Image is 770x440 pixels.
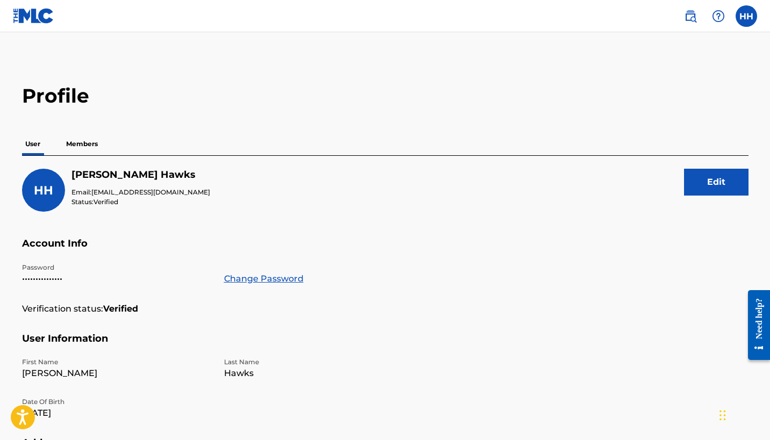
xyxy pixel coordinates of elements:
h5: Heather Hawks [71,169,210,181]
p: Last Name [224,357,413,367]
span: Verified [93,198,118,206]
iframe: Resource Center [740,281,770,370]
div: Help [708,5,729,27]
img: help [712,10,725,23]
button: Edit [684,169,749,196]
h5: Account Info [22,237,749,263]
p: User [22,133,44,155]
p: Password [22,263,211,272]
strong: Verified [103,302,138,315]
div: Drag [719,399,726,431]
a: Change Password [224,272,304,285]
div: User Menu [736,5,757,27]
p: [DATE] [22,407,211,420]
span: HH [34,183,53,198]
h5: User Information [22,333,749,358]
p: ••••••••••••••• [22,272,211,285]
p: Hawks [224,367,413,380]
img: MLC Logo [13,8,54,24]
p: Email: [71,187,210,197]
p: Verification status: [22,302,103,315]
p: First Name [22,357,211,367]
h2: Profile [22,84,749,108]
p: Members [63,133,101,155]
span: [EMAIL_ADDRESS][DOMAIN_NAME] [91,188,210,196]
iframe: Chat Widget [716,388,770,440]
img: search [684,10,697,23]
p: Date Of Birth [22,397,211,407]
p: Status: [71,197,210,207]
p: [PERSON_NAME] [22,367,211,380]
a: Public Search [680,5,701,27]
